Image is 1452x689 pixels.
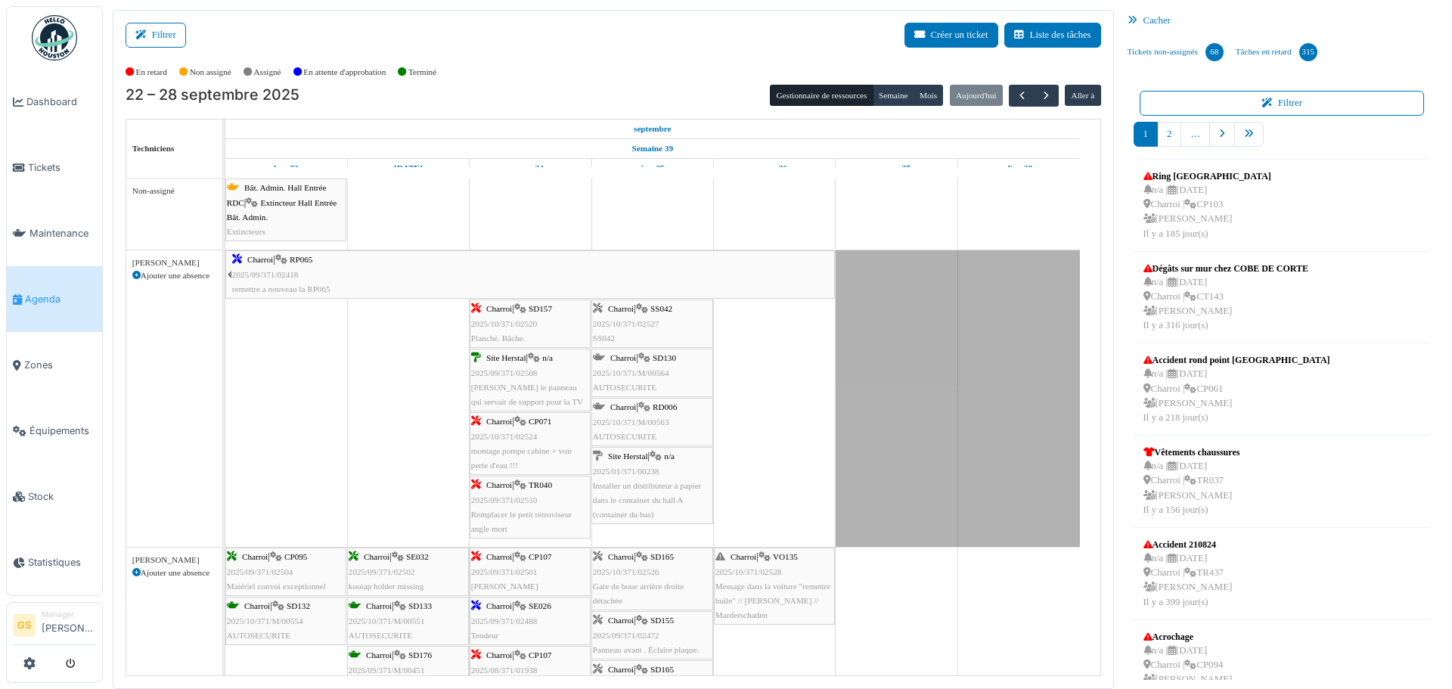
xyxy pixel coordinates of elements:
span: SD165 [650,552,674,561]
button: Aujourd'hui [950,85,1003,106]
a: Tickets non-assignés [1122,32,1230,73]
span: Planché. Bâche. [471,334,526,343]
span: Charroi [486,480,512,489]
li: GS [13,614,36,637]
span: 2025/09/371/02508 [471,368,538,377]
div: | [232,253,833,296]
span: SD165 [650,665,674,674]
div: n/a | [DATE] Charroi | CP061 [PERSON_NAME] Il y a 218 jour(s) [1143,367,1330,425]
span: 2025/10/371/M/00564 [593,368,669,377]
a: 23 septembre 2025 [390,159,427,178]
a: Ring [GEOGRAPHIC_DATA] n/a |[DATE] Charroi |CP103 [PERSON_NAME]Il y a 185 jour(s) [1140,166,1275,245]
div: Manager [42,609,96,620]
span: 2025/01/371/00238 [593,467,659,476]
button: Liste des tâches [1004,23,1101,48]
span: Maintenance [29,226,96,241]
span: Charroi [608,304,634,313]
span: 2025/09/371/02472 [593,631,659,640]
span: SD132 [287,601,310,610]
div: | [471,478,589,536]
div: Vêtements chaussures [1143,445,1240,459]
div: | [593,351,712,395]
span: SD133 [408,601,432,610]
a: GS Manager[PERSON_NAME] [13,609,96,645]
span: Site Herstal [486,353,526,362]
span: Charroi [608,616,634,625]
span: remettre a nouveau la RP065 [232,284,330,293]
span: SE026 [529,601,551,610]
div: Non-assigné [132,185,216,197]
span: Bât. Admin. Hall Entrée RDC [227,183,327,206]
div: n/a | [DATE] Charroi | CP103 [PERSON_NAME] Il y a 185 jour(s) [1143,183,1271,241]
span: AUTOSECURITE [593,432,656,441]
span: 2025/10/371/02524 [471,432,538,441]
div: | [227,599,345,643]
span: Charroi [608,665,634,674]
div: Acrochage [1143,630,1233,644]
div: | [593,449,712,522]
span: 2025/09/371/02501 [471,567,538,576]
div: [PERSON_NAME] [132,256,216,269]
a: 22 septembre 2025 [630,119,675,138]
a: Stock [7,464,102,529]
span: Site Herstal [608,452,648,461]
a: 27 septembre 2025 [880,159,914,178]
label: En retard [136,66,167,79]
span: SD130 [653,353,676,362]
div: | [227,181,345,239]
button: Créer un ticket [904,23,998,48]
span: 2025/10/371/02527 [593,319,659,328]
a: Agenda [7,266,102,332]
a: Dégâts sur mur chez COBE DE CORTE n/a |[DATE] Charroi |CT143 [PERSON_NAME]Il y a 316 jour(s) [1140,258,1312,337]
span: RP065 [290,255,312,264]
a: Équipements [7,398,102,464]
span: AUTOSECURITE [593,383,656,392]
button: Gestionnaire de ressources [770,85,873,106]
a: Accident rond point [GEOGRAPHIC_DATA] n/a |[DATE] Charroi |CP061 [PERSON_NAME]Il y a 218 jour(s) [1140,349,1334,429]
span: Tendeur [471,631,499,640]
span: SD155 [650,616,674,625]
span: VO135 [773,552,798,561]
a: Tickets [7,135,102,200]
span: Charroi [608,552,634,561]
label: Non assigné [190,66,231,79]
span: Extincteur Hall Entrée Bât. Admin. [227,198,337,222]
span: Techniciens [132,144,175,153]
span: Stock [28,489,96,504]
span: Message dans la voiture "remettre huile" // [PERSON_NAME] // Marderschaden [715,582,830,619]
span: n/a [664,452,675,461]
span: AUTOSECURITE [349,631,412,640]
span: Zones [24,358,96,372]
span: Panneau avant . Éclaire plaque. [593,645,699,654]
span: SE032 [406,552,429,561]
div: | [471,351,589,409]
div: | [471,550,589,594]
span: 2025/09/371/M/00451 [349,666,425,675]
span: 2025/09/371/02502 [349,567,415,576]
div: 68 [1205,43,1224,61]
span: Charroi [364,552,389,561]
span: 2025/10/371/02528 [715,567,782,576]
div: n/a | [DATE] Charroi | CT143 [PERSON_NAME] Il y a 316 jour(s) [1143,275,1308,334]
a: Maintenance [7,200,102,266]
span: Charroi [486,552,512,561]
button: Mois [914,85,944,106]
span: n/a [542,353,553,362]
span: Charroi [486,417,512,426]
span: CP107 [529,552,551,561]
span: Charroi [486,650,512,660]
span: Charroi [610,353,636,362]
span: SD157 [529,304,552,313]
span: montage pompe cabine + voir perte d'eau !!! [471,446,572,470]
span: Charroi [486,304,512,313]
div: Ajouter une absence [132,269,216,282]
span: 2025/08/371/01938 [471,666,538,675]
span: Charroi [366,650,392,660]
span: Matériel convoi exceptionnel [227,582,326,591]
span: Charroi [731,552,756,561]
nav: pager [1134,122,1431,159]
span: 2025/09/371/02488 [471,616,538,625]
a: 1 [1134,122,1158,147]
div: 315 [1299,43,1317,61]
